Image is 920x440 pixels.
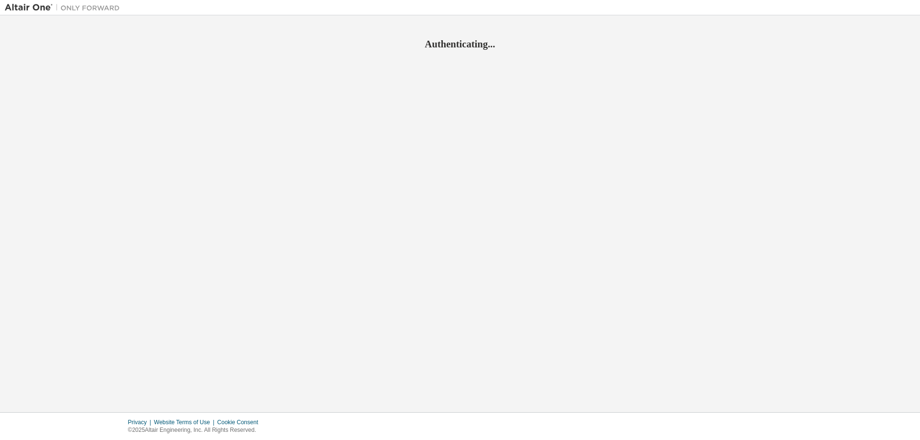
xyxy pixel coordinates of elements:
div: Privacy [128,418,154,426]
p: © 2025 Altair Engineering, Inc. All Rights Reserved. [128,426,264,434]
img: Altair One [5,3,125,12]
div: Website Terms of Use [154,418,217,426]
h2: Authenticating... [5,38,915,50]
div: Cookie Consent [217,418,264,426]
